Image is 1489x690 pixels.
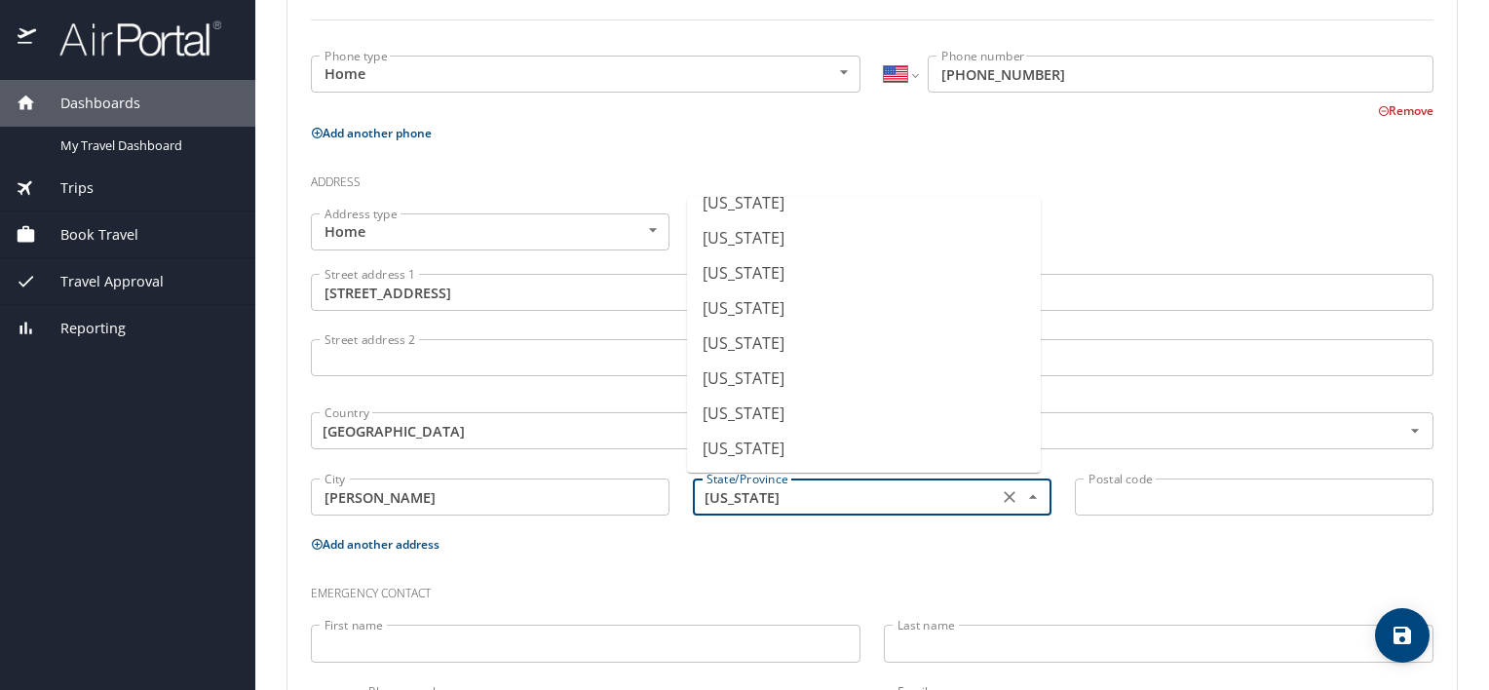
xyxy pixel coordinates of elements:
img: airportal-logo.png [38,19,221,57]
li: [US_STATE] [687,290,1041,326]
span: My Travel Dashboard [60,136,232,155]
li: [US_STATE] [687,361,1041,396]
button: Clear [996,483,1023,511]
button: save [1375,608,1430,663]
li: [US_STATE] [687,431,1041,466]
div: Home [311,56,860,93]
img: icon-airportal.png [18,19,38,57]
button: Add another phone [311,125,432,141]
span: Book Travel [36,224,138,246]
div: Home [311,213,669,250]
li: [US_STATE] [687,326,1041,361]
span: Trips [36,177,94,199]
li: [US_STATE] [687,466,1041,501]
span: Reporting [36,318,126,339]
button: Open [1403,419,1427,442]
button: Remove [1378,102,1433,119]
button: Close [1021,485,1045,509]
button: Add another address [311,536,439,553]
li: [US_STATE] [687,396,1041,431]
li: [US_STATE] [687,255,1041,290]
span: Dashboards [36,93,140,114]
li: [US_STATE] [687,220,1041,255]
span: Travel Approval [36,271,164,292]
li: [US_STATE] [687,185,1041,220]
h3: Emergency contact [311,572,1433,605]
h3: Address [311,161,1433,194]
